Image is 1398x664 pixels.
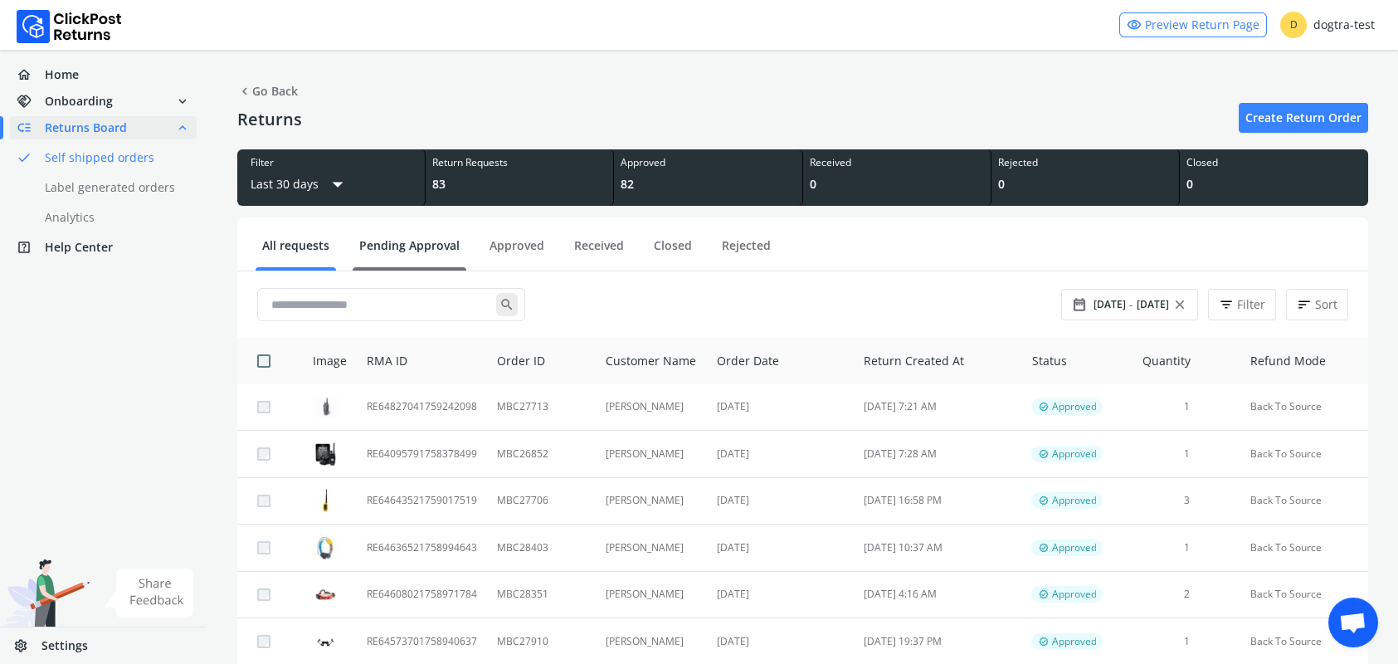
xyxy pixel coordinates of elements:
[237,80,298,103] span: Go Back
[104,569,194,618] img: share feedback
[715,237,777,266] a: Rejected
[325,169,350,199] span: arrow_drop_down
[353,237,466,266] a: Pending Approval
[17,146,32,169] span: done
[357,525,487,572] td: RE64636521758994643
[810,156,984,169] div: Received
[313,535,338,560] img: row_image
[1219,293,1234,316] span: filter_list
[596,384,707,431] td: [PERSON_NAME]
[567,237,631,266] a: Received
[175,90,190,113] span: expand_more
[1240,384,1368,431] td: Back To Source
[1038,541,1048,554] span: verified
[707,571,854,618] td: [DATE]
[487,477,596,525] td: MBC27706
[1072,293,1087,316] span: date_range
[13,634,41,657] span: settings
[17,10,122,43] img: Logo
[998,156,1172,169] div: Rejected
[854,525,1022,572] td: [DATE] 10:37 AM
[45,66,79,83] span: Home
[1240,431,1368,478] td: Back To Source
[1129,296,1133,313] span: -
[487,525,596,572] td: MBC28403
[251,156,412,169] div: Filter
[432,176,606,193] div: 83
[854,431,1022,478] td: [DATE] 7:28 AM
[1094,298,1126,311] span: [DATE]
[17,116,45,139] span: low_priority
[707,384,854,431] td: [DATE]
[17,236,45,259] span: help_center
[313,582,338,607] img: row_image
[432,156,606,169] div: Return Requests
[45,120,127,136] span: Returns Board
[487,431,596,478] td: MBC26852
[1239,103,1368,133] a: Create Return Order
[647,237,699,266] a: Closed
[256,237,336,266] a: All requests
[45,239,113,256] span: Help Center
[1133,338,1240,384] th: Quantity
[10,63,197,86] a: homeHome
[45,93,113,110] span: Onboarding
[487,571,596,618] td: MBC28351
[1240,338,1368,384] th: Refund Mode
[1021,338,1133,384] th: Status
[487,384,596,431] td: MBC27713
[1133,384,1240,431] td: 1
[1137,298,1169,311] span: [DATE]
[1119,12,1267,37] a: visibilityPreview Return Page
[10,236,197,259] a: help_centerHelp Center
[313,396,338,417] img: row_image
[251,169,350,199] button: Last 30 daysarrow_drop_down
[1280,12,1307,38] span: D
[17,63,45,86] span: home
[10,176,217,199] a: Label generated orders
[1051,494,1096,507] span: Approved
[1038,400,1048,413] span: verified
[596,477,707,525] td: [PERSON_NAME]
[707,525,854,572] td: [DATE]
[1172,293,1187,316] span: close
[1038,588,1048,601] span: verified
[1286,289,1348,320] button: sortSort
[41,637,88,654] span: Settings
[998,176,1172,193] div: 0
[175,116,190,139] span: expand_less
[1133,431,1240,478] td: 1
[10,206,217,229] a: Analytics
[1240,525,1368,572] td: Back To Source
[357,384,487,431] td: RE64827041759242098
[707,477,854,525] td: [DATE]
[596,338,707,384] th: Customer Name
[1051,541,1096,554] span: Approved
[357,571,487,618] td: RE64608021758971784
[1051,447,1096,461] span: Approved
[854,384,1022,431] td: [DATE] 7:21 AM
[810,176,984,193] div: 0
[854,477,1022,525] td: [DATE] 16:58 PM
[1186,176,1361,193] div: 0
[596,431,707,478] td: [PERSON_NAME]
[357,431,487,478] td: RE64095791758378499
[1127,13,1142,37] span: visibility
[1280,12,1375,38] div: dogtra-test
[237,110,302,129] h4: Returns
[357,477,487,525] td: RE64643521759017519
[1133,525,1240,572] td: 1
[1051,400,1096,413] span: Approved
[1328,598,1378,647] div: Open chat
[1240,477,1368,525] td: Back To Source
[621,156,795,169] div: Approved
[707,431,854,478] td: [DATE]
[1133,571,1240,618] td: 2
[1133,477,1240,525] td: 3
[313,488,338,513] img: row_image
[10,146,217,169] a: doneSelf shipped orders
[1186,156,1361,169] div: Closed
[483,237,551,266] a: Approved
[1051,635,1096,648] span: Approved
[313,629,338,654] img: row_image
